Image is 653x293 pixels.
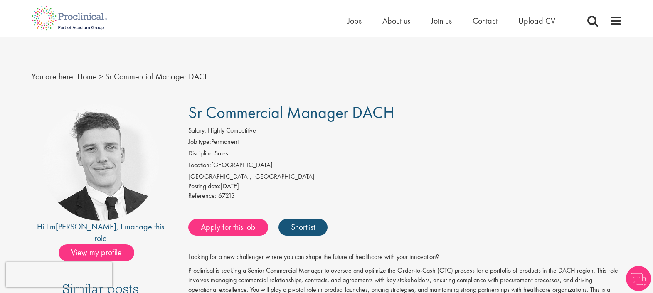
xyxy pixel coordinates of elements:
[473,15,498,26] a: Contact
[188,191,217,201] label: Reference:
[278,219,328,236] a: Shortlist
[6,262,112,287] iframe: reCAPTCHA
[188,126,206,135] label: Salary:
[188,149,622,160] li: Sales
[105,71,210,82] span: Sr Commercial Manager DACH
[347,15,362,26] a: Jobs
[188,182,221,190] span: Posting date:
[188,149,214,158] label: Discipline:
[77,71,97,82] a: breadcrumb link
[99,71,103,82] span: >
[32,221,170,244] div: Hi I'm , I manage this role
[188,160,622,172] li: [GEOGRAPHIC_DATA]
[518,15,555,26] a: Upload CV
[208,126,256,135] span: Highly Competitive
[188,137,622,149] li: Permanent
[188,172,622,182] div: [GEOGRAPHIC_DATA], [GEOGRAPHIC_DATA]
[56,221,116,232] a: [PERSON_NAME]
[188,182,622,191] div: [DATE]
[188,219,268,236] a: Apply for this job
[431,15,452,26] a: Join us
[188,160,211,170] label: Location:
[382,15,410,26] a: About us
[42,103,159,221] img: imeage of recruiter Nicolas Daniel
[218,191,235,200] span: 67213
[59,244,134,261] span: View my profile
[188,102,394,123] span: Sr Commercial Manager DACH
[59,246,143,257] a: View my profile
[188,252,622,262] p: Looking for a new challenger where you can shape the future of healthcare with your innovation?
[188,137,211,147] label: Job type:
[626,266,651,291] img: Chatbot
[32,71,75,82] span: You are here:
